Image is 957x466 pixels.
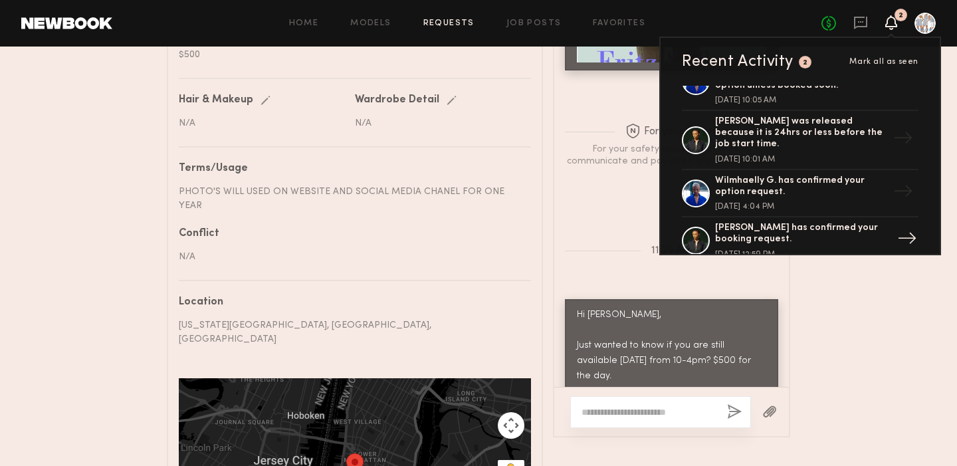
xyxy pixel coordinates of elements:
[892,223,922,258] div: →
[179,185,521,213] div: PHOTO'S WILL USED ON WEBSITE AND SOCIAL MEDIA CHANEL FOR ONE YEAR
[715,116,888,150] div: [PERSON_NAME] was released because it is 24hrs or less before the job start time.
[179,297,521,308] div: Location
[506,19,562,28] a: Job Posts
[355,116,521,130] div: N/A
[715,251,888,259] div: [DATE] 12:59 PM
[179,318,521,346] div: [US_STATE][GEOGRAPHIC_DATA], [GEOGRAPHIC_DATA], [GEOGRAPHIC_DATA]
[715,203,888,211] div: [DATE] 4:04 PM
[682,170,918,218] a: Wilmhaelly G. has confirmed your option request.[DATE] 4:04 PM→
[803,59,808,66] div: 2
[355,95,439,106] div: Wardrobe Detail
[179,229,521,239] div: Conflict
[423,19,475,28] a: Requests
[682,111,918,170] a: [PERSON_NAME] was released because it is 24hrs or less before the job start time.[DATE] 10:01 AM→
[179,250,521,264] div: N/A
[849,58,918,66] span: Mark all as seen
[899,12,903,19] div: 2
[682,217,918,265] a: [PERSON_NAME] has confirmed your booking request.[DATE] 12:59 PM→
[682,54,794,70] div: Recent Activity
[715,156,888,164] div: [DATE] 10:01 AM
[289,19,319,28] a: Home
[179,48,521,62] div: $500
[566,144,778,168] div: For your safety and protection, only communicate and pay directly within Newbook
[715,96,888,104] div: [DATE] 10:05 AM
[888,123,918,158] div: →
[179,164,521,174] div: Terms/Usage
[888,176,918,211] div: →
[593,19,645,28] a: Favorites
[625,124,718,140] span: For your Safety
[651,245,692,257] span: 11:29 AM
[715,175,888,198] div: Wilmhaelly G. has confirmed your option request.
[498,412,524,439] button: Map camera controls
[350,19,391,28] a: Models
[577,308,766,384] div: Hi [PERSON_NAME], Just wanted to know if you are still available [DATE] from 10-4pm? $500 for the...
[179,95,253,106] div: Hair & Makeup
[179,116,345,130] div: N/A
[715,223,888,245] div: [PERSON_NAME] has confirmed your booking request.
